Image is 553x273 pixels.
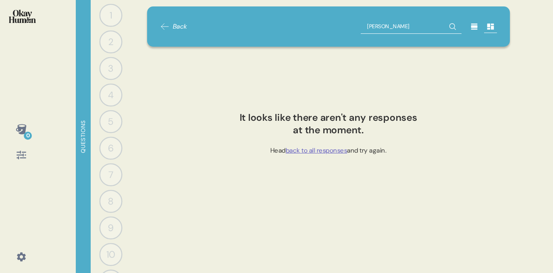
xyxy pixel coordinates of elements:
[99,216,122,239] div: 9
[99,83,122,106] div: 4
[99,243,122,266] div: 10
[173,22,187,31] span: Back
[270,146,387,155] div: Head and try again.
[99,110,122,133] div: 5
[99,4,122,27] div: 1
[99,190,122,213] div: 8
[238,111,419,136] div: It looks like there aren't any responses at the moment.
[9,10,36,23] img: okayhuman.3b1b6348.png
[99,163,122,186] div: 7
[361,19,462,34] input: Search all responses
[99,136,122,159] div: 6
[99,57,122,80] div: 3
[99,30,122,53] div: 2
[24,132,32,140] div: 0
[286,146,347,155] span: back to all responses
